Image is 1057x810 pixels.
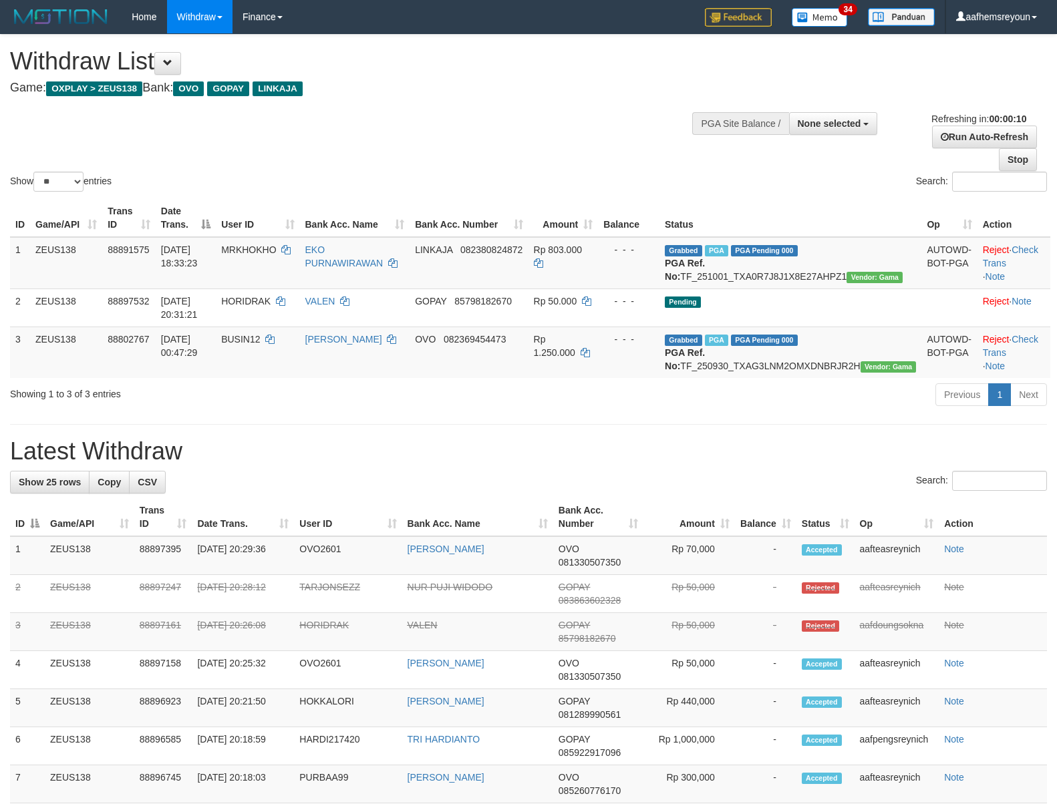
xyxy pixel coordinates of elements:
[19,477,81,487] span: Show 25 rows
[921,327,977,378] td: AUTOWD-BOT-PGA
[855,765,939,803] td: aafteasreynich
[408,544,484,554] a: [PERSON_NAME]
[944,620,964,630] a: Note
[294,575,402,613] td: TARJONSEZZ
[735,765,796,803] td: -
[665,347,705,371] b: PGA Ref. No:
[10,438,1047,465] h1: Latest Withdraw
[944,772,964,783] a: Note
[45,651,134,689] td: ZEUS138
[952,172,1047,192] input: Search:
[138,477,157,487] span: CSV
[559,734,590,745] span: GOPAY
[444,334,506,345] span: Copy 082369454473 to clipboard
[305,334,382,345] a: [PERSON_NAME]
[986,361,1006,371] a: Note
[921,237,977,289] td: AUTOWD-BOT-PGA
[207,81,249,96] span: GOPAY
[855,613,939,651] td: aafdoungsokna
[253,81,303,96] span: LINKAJA
[221,334,260,345] span: BUSIN12
[802,696,842,708] span: Accepted
[408,582,493,592] a: NUR PUJI WIDODO
[977,327,1050,378] td: · ·
[221,244,276,255] span: MRKHOKHO
[802,735,842,746] span: Accepted
[983,244,1038,268] a: Check Trans
[559,658,579,668] span: OVO
[216,199,299,237] th: User ID: activate to sort column ascending
[603,243,654,256] div: - - -
[294,689,402,727] td: HOKKALORI
[735,651,796,689] td: -
[460,244,522,255] span: Copy 082380824872 to clipboard
[559,747,621,758] span: Copy 085922917096 to clipboard
[983,334,1010,345] a: Reject
[952,471,1047,491] input: Search:
[415,296,446,307] span: GOPAY
[10,575,45,613] td: 2
[855,498,939,536] th: Op: activate to sort column ascending
[944,544,964,554] a: Note
[45,575,134,613] td: ZEUS138
[802,773,842,784] span: Accepted
[45,689,134,727] td: ZEUS138
[98,477,121,487] span: Copy
[855,689,939,727] td: aafteasreynich
[735,575,796,613] td: -
[134,613,192,651] td: 88897161
[989,114,1026,124] strong: 00:00:10
[983,334,1038,358] a: Check Trans
[559,582,590,592] span: GOPAY
[935,383,989,406] a: Previous
[45,498,134,536] th: Game/API: activate to sort column ascending
[134,498,192,536] th: Trans ID: activate to sort column ascending
[10,613,45,651] td: 3
[735,536,796,575] td: -
[559,544,579,554] span: OVO
[983,244,1010,255] a: Reject
[294,727,402,765] td: HARDI217420
[134,651,192,689] td: 88897158
[415,334,436,345] span: OVO
[161,334,198,358] span: [DATE] 00:47:29
[692,112,788,135] div: PGA Site Balance /
[45,727,134,765] td: ZEUS138
[939,498,1047,536] th: Action
[410,199,528,237] th: Bank Acc. Number: activate to sort column ascending
[294,498,402,536] th: User ID: activate to sort column ascending
[665,335,702,346] span: Grabbed
[10,536,45,575] td: 1
[855,727,939,765] td: aafpengsreynich
[45,613,134,651] td: ZEUS138
[408,658,484,668] a: [PERSON_NAME]
[643,613,735,651] td: Rp 50,000
[161,244,198,268] span: [DATE] 18:33:23
[986,271,1006,282] a: Note
[643,765,735,803] td: Rp 300,000
[977,199,1050,237] th: Action
[134,727,192,765] td: 88896585
[1010,383,1047,406] a: Next
[156,199,216,237] th: Date Trans.: activate to sort column descending
[129,471,166,493] a: CSV
[659,199,921,237] th: Status
[916,471,1047,491] label: Search:
[10,237,30,289] td: 1
[192,536,294,575] td: [DATE] 20:29:36
[45,765,134,803] td: ZEUS138
[108,296,149,307] span: 88897532
[977,237,1050,289] td: · ·
[735,727,796,765] td: -
[802,620,839,632] span: Rejected
[305,296,335,307] a: VALEN
[221,296,271,307] span: HORIDRAK
[855,575,939,613] td: aafteasreynich
[45,536,134,575] td: ZEUS138
[999,148,1037,171] a: Stop
[553,498,643,536] th: Bank Acc. Number: activate to sort column ascending
[102,199,156,237] th: Trans ID: activate to sort column ascending
[977,288,1050,327] td: ·
[735,613,796,651] td: -
[294,613,402,651] td: HORIDRAK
